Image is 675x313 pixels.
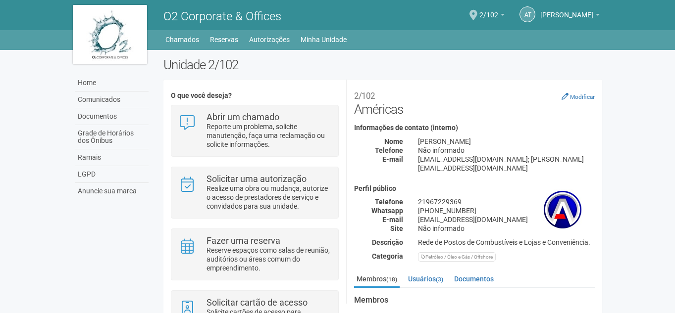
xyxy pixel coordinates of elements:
[372,238,403,246] strong: Descrição
[73,5,147,64] img: logo.jpg
[452,271,496,286] a: Documentos
[163,57,603,72] h2: Unidade 2/102
[179,236,331,272] a: Fazer uma reserva Reserve espaços como salas de reunião, auditórios ou áreas comum do empreendime...
[406,271,446,286] a: Usuários(3)
[179,113,331,149] a: Abrir um chamado Reporte um problema, solicite manutenção, faça uma reclamação ou solicite inform...
[372,252,403,260] strong: Categoria
[354,91,375,101] small: 2/102
[375,146,403,154] strong: Telefone
[207,112,279,122] strong: Abrir um chamado
[207,246,331,272] p: Reserve espaços como salas de reunião, auditórios ou áreas comum do empreendimento.
[171,92,339,99] h4: O que você deseja?
[436,276,443,283] small: (3)
[411,224,602,233] div: Não informado
[411,146,602,155] div: Não informado
[375,198,403,206] strong: Telefone
[207,174,307,184] strong: Solicitar uma autorização
[411,206,602,215] div: [PHONE_NUMBER]
[179,175,331,211] a: Solicitar uma autorização Realize uma obra ou mudança, autorize o acesso de prestadores de serviç...
[479,12,505,20] a: 2/102
[354,271,400,288] a: Membros(18)
[562,92,595,100] a: Modificar
[354,87,595,117] h2: Américas
[540,1,593,19] span: Alessandra Teixeira
[163,9,281,23] span: O2 Corporate & Offices
[418,252,496,262] div: Petróleo / Óleo e Gás / Offshore
[570,93,595,100] small: Modificar
[165,33,199,46] a: Chamados
[354,185,595,192] h4: Perfil público
[354,124,595,132] h4: Informações de contato (interno)
[75,125,149,149] a: Grade de Horários dos Ônibus
[382,216,403,224] strong: E-mail
[301,33,347,46] a: Minha Unidade
[386,276,397,283] small: (18)
[390,224,403,232] strong: Site
[207,235,280,246] strong: Fazer uma reserva
[75,91,149,108] a: Comunicados
[384,137,403,145] strong: Nome
[411,197,602,206] div: 21967229369
[249,33,290,46] a: Autorizações
[75,183,149,199] a: Anuncie sua marca
[207,122,331,149] p: Reporte um problema, solicite manutenção, faça uma reclamação ou solicite informações.
[75,149,149,166] a: Ramais
[411,215,602,224] div: [EMAIL_ADDRESS][DOMAIN_NAME]
[371,207,403,215] strong: Whatsapp
[75,166,149,183] a: LGPD
[411,137,602,146] div: [PERSON_NAME]
[207,297,308,308] strong: Solicitar cartão de acesso
[354,296,595,305] strong: Membros
[479,1,498,19] span: 2/102
[207,184,331,211] p: Realize uma obra ou mudança, autorize o acesso de prestadores de serviço e convidados para sua un...
[538,185,587,234] img: business.png
[75,108,149,125] a: Documentos
[411,155,602,173] div: [EMAIL_ADDRESS][DOMAIN_NAME]; [PERSON_NAME][EMAIL_ADDRESS][DOMAIN_NAME]
[411,238,602,247] div: Rede de Postos de Combustíveis e Lojas e Conveniência.
[382,155,403,163] strong: E-mail
[210,33,238,46] a: Reservas
[540,12,600,20] a: [PERSON_NAME]
[75,75,149,91] a: Home
[519,6,535,22] a: AT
